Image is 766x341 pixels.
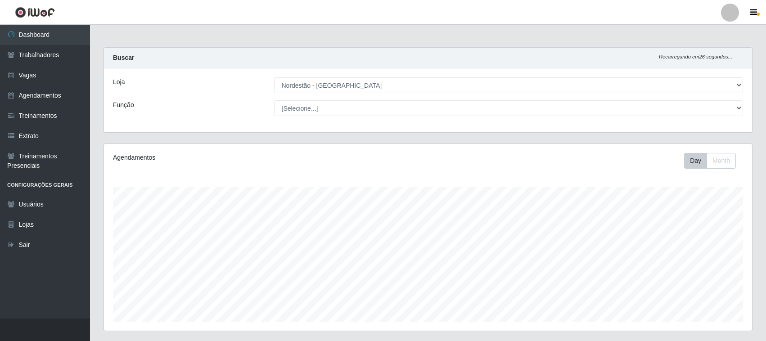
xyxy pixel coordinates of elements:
div: Toolbar with button groups [684,153,743,169]
img: CoreUI Logo [15,7,55,18]
strong: Buscar [113,54,134,61]
label: Loja [113,77,125,87]
button: Month [707,153,736,169]
i: Recarregando em 26 segundos... [659,54,732,59]
div: First group [684,153,736,169]
div: Agendamentos [113,153,368,162]
label: Função [113,100,134,110]
button: Day [684,153,707,169]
